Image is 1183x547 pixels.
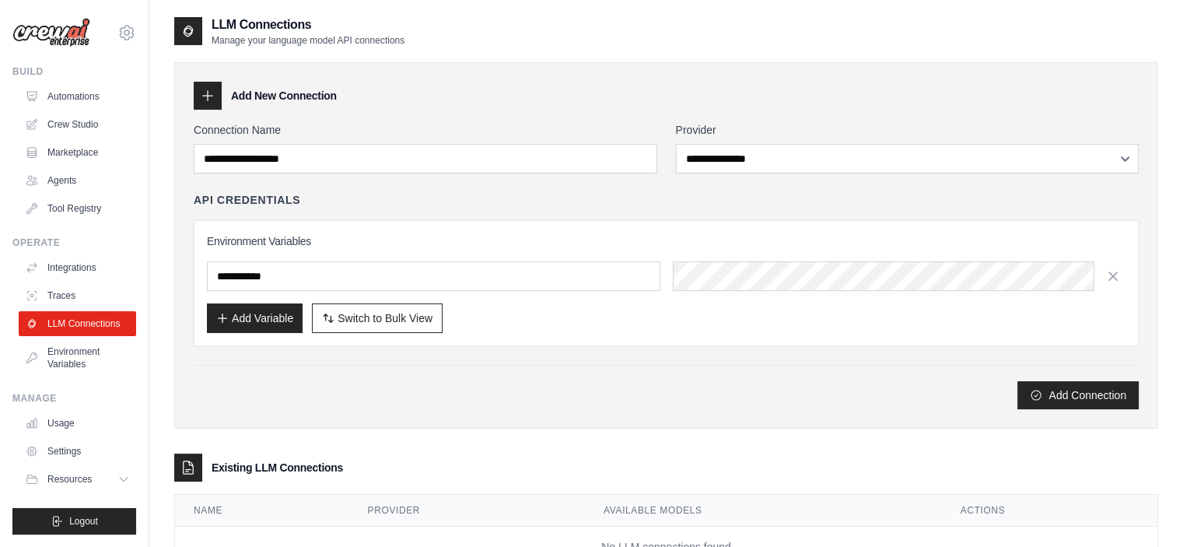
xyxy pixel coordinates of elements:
[207,303,303,333] button: Add Variable
[19,339,136,377] a: Environment Variables
[942,495,1157,527] th: Actions
[47,473,92,486] span: Resources
[12,18,90,47] img: Logo
[175,495,349,527] th: Name
[19,84,136,109] a: Automations
[231,88,337,103] h3: Add New Connection
[19,311,136,336] a: LLM Connections
[349,495,585,527] th: Provider
[19,283,136,308] a: Traces
[676,122,1139,138] label: Provider
[19,196,136,221] a: Tool Registry
[19,168,136,193] a: Agents
[19,411,136,436] a: Usage
[194,192,300,208] h4: API Credentials
[19,112,136,137] a: Crew Studio
[19,467,136,492] button: Resources
[585,495,942,527] th: Available Models
[69,515,98,528] span: Logout
[207,233,1125,249] h3: Environment Variables
[338,310,432,326] span: Switch to Bulk View
[212,34,404,47] p: Manage your language model API connections
[212,460,343,475] h3: Existing LLM Connections
[12,508,136,535] button: Logout
[1017,381,1139,409] button: Add Connection
[12,392,136,405] div: Manage
[312,303,443,333] button: Switch to Bulk View
[12,65,136,78] div: Build
[194,122,657,138] label: Connection Name
[212,16,404,34] h2: LLM Connections
[19,140,136,165] a: Marketplace
[19,255,136,280] a: Integrations
[19,439,136,464] a: Settings
[12,237,136,249] div: Operate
